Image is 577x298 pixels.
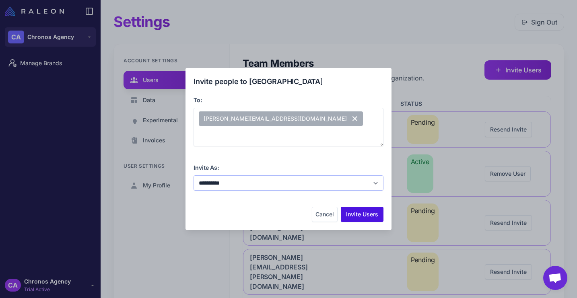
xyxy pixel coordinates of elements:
[199,111,363,126] span: [PERSON_NAME][EMAIL_ADDRESS][DOMAIN_NAME]
[194,164,219,171] label: Invite As:
[312,207,338,222] button: Cancel
[341,207,383,222] button: Invite Users
[543,266,567,290] div: Open chat
[194,76,383,87] div: Invite people to [GEOGRAPHIC_DATA]
[194,97,202,103] label: To:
